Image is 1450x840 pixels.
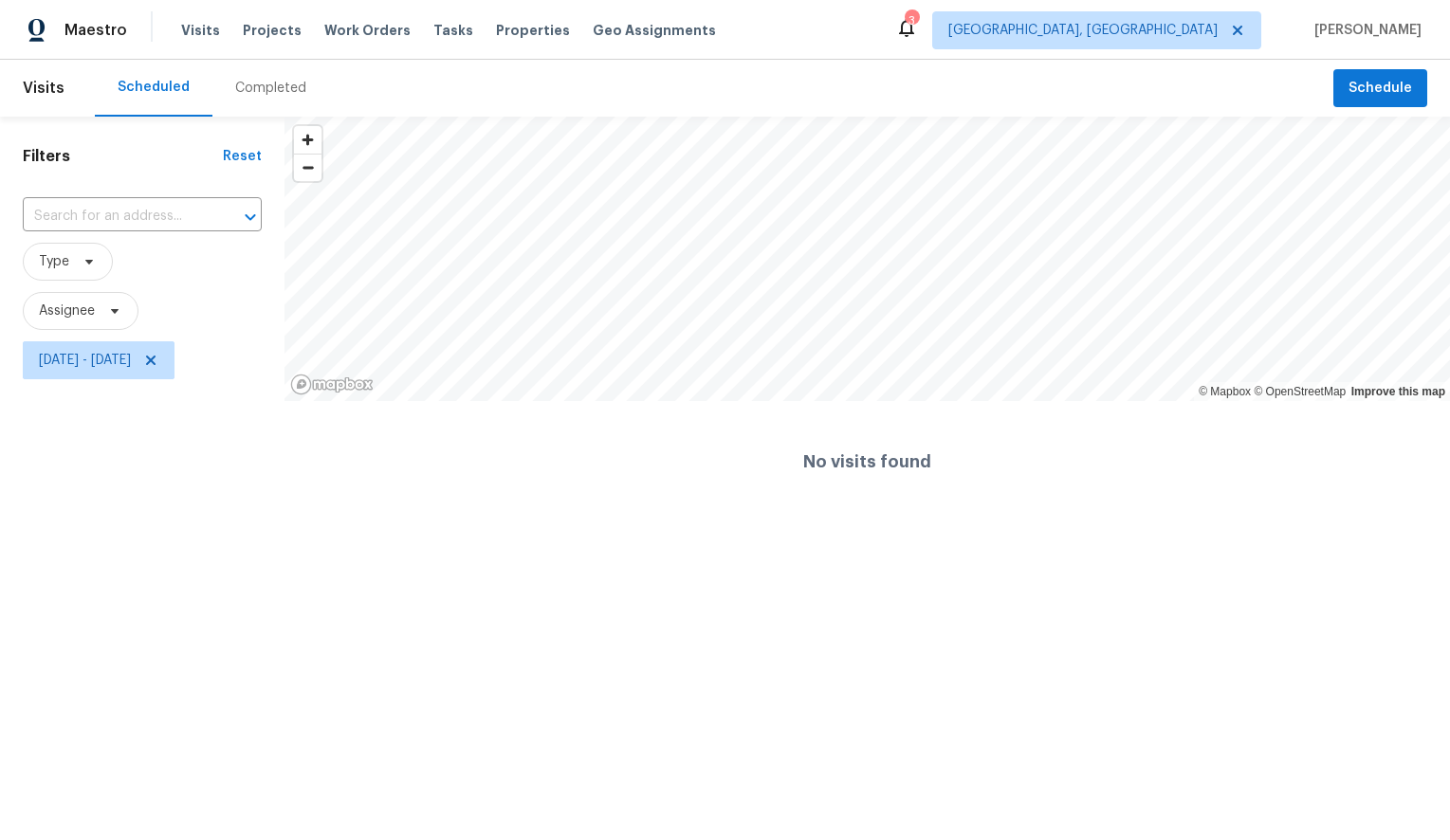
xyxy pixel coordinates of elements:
span: Visits [23,67,64,109]
div: Scheduled [118,78,190,97]
button: Open [237,204,264,230]
span: Properties [496,21,570,40]
canvas: Map [284,117,1450,401]
span: [DATE] - [DATE] [39,351,131,370]
span: [PERSON_NAME] [1307,21,1422,40]
button: Zoom in [294,126,321,154]
button: Zoom out [294,154,321,181]
span: Projects [243,21,302,40]
a: Mapbox homepage [290,374,374,395]
a: Mapbox [1199,385,1251,398]
span: Work Orders [324,21,411,40]
span: Geo Assignments [593,21,716,40]
div: Completed [235,79,306,98]
a: Improve this map [1351,385,1445,398]
div: Reset [223,147,262,166]
span: Assignee [39,301,95,320]
span: Schedule [1349,77,1412,100]
span: [GEOGRAPHIC_DATA], [GEOGRAPHIC_DATA] [948,21,1218,40]
button: Schedule [1333,69,1427,108]
div: 3 [905,11,918,30]
a: OpenStreetMap [1254,385,1346,398]
span: Maestro [64,21,127,40]
span: Type [39,252,69,271]
h1: Filters [23,147,223,166]
span: Zoom out [294,155,321,181]
h4: No visits found [803,452,931,471]
input: Search for an address... [23,202,209,231]
span: Visits [181,21,220,40]
span: Tasks [433,24,473,37]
